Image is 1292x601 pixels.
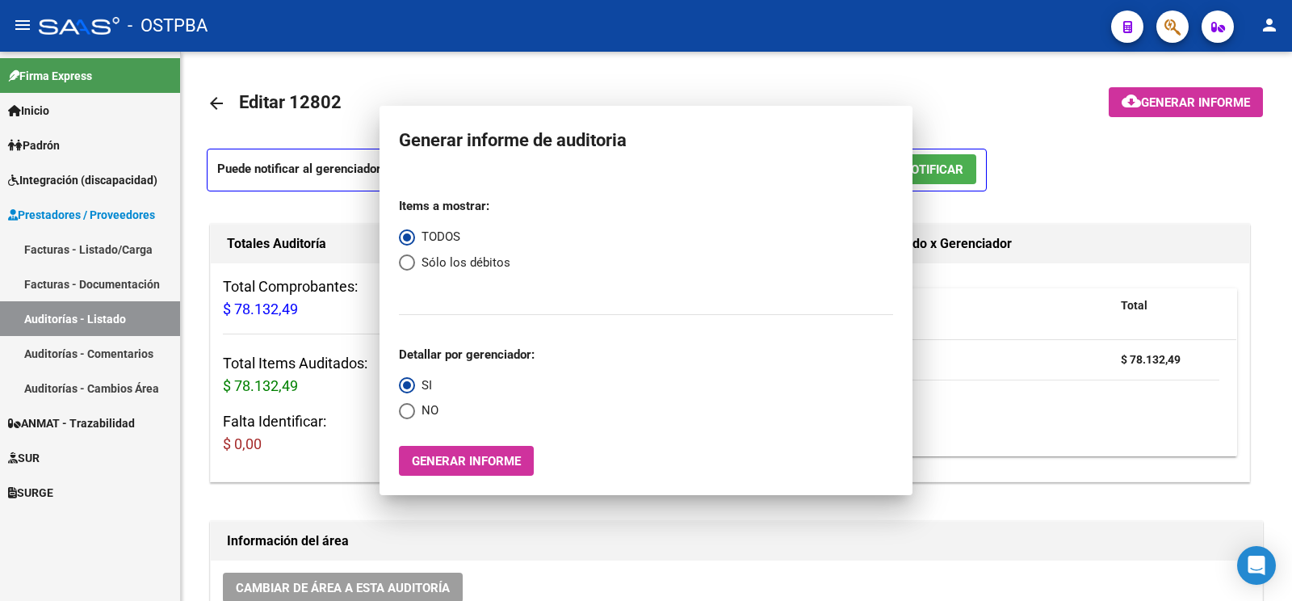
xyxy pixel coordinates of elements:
[399,185,510,296] mat-radio-group: Select an option
[757,231,1233,257] h1: Totales Aprobado - Imputado x Gerenciador
[902,162,963,177] span: NOTIFICAR
[8,206,155,224] span: Prestadores / Proveedores
[1237,546,1276,585] div: Open Intercom Messenger
[128,8,208,44] span: - OSTPBA
[1121,353,1181,366] strong: $ 78.132,49
[412,454,521,469] span: Generar informe
[8,484,53,502] span: SURGE
[8,67,92,85] span: Firma Express
[399,347,535,362] strong: Detallar por gerenciador:
[399,446,534,476] button: Generar informe
[1141,95,1250,110] span: Generar informe
[223,352,443,397] h3: Total Items Auditados:
[227,528,1246,554] h1: Información del área
[239,92,342,112] span: Editar 12802
[399,125,893,156] h1: Generar informe de auditoria
[223,275,443,321] h3: Total Comprobantes:
[399,334,535,420] mat-radio-group: Select an option
[223,435,262,452] span: $ 0,00
[223,300,298,317] span: $ 78.132,49
[223,410,443,456] h3: Falta Identificar:
[207,149,987,191] p: Puede notificar al gerenciador respecto de esta auditoria, para invitarlo a formar parte de la mi...
[1121,299,1147,312] span: Total
[8,137,60,154] span: Padrón
[13,15,32,35] mat-icon: menu
[1114,288,1219,323] datatable-header-cell: Total
[8,102,49,120] span: Inicio
[8,449,40,467] span: SUR
[227,231,438,257] h1: Totales Auditoría
[415,401,438,420] span: NO
[236,581,450,595] span: Cambiar de área a esta auditoría
[415,376,432,395] span: SI
[223,377,298,394] span: $ 78.132,49
[753,288,1114,323] datatable-header-cell: Gerenciador
[8,171,157,189] span: Integración (discapacidad)
[415,254,510,272] span: Sólo los débitos
[1260,15,1279,35] mat-icon: person
[8,414,135,432] span: ANMAT - Trazabilidad
[399,199,489,213] strong: Items a mostrar:
[1122,91,1141,111] mat-icon: cloud_download
[207,94,226,113] mat-icon: arrow_back
[415,228,460,246] span: TODOS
